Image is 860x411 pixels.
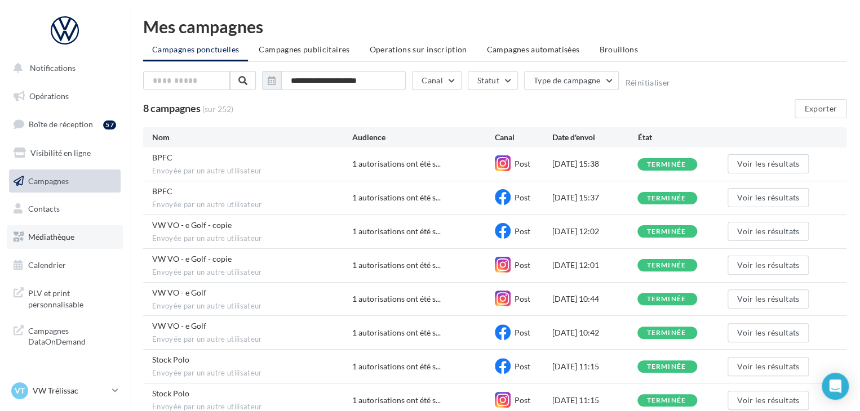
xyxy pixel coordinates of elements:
span: VW VO - e Golf - copie [152,254,232,263]
span: Operations sur inscription [369,44,467,54]
a: Opérations [7,84,123,108]
span: 1 autorisations ont été s... [352,395,441,406]
span: Calendrier [28,260,66,270]
span: 8 campagnes [143,102,201,114]
span: 1 autorisations ont été s... [352,361,441,372]
span: Boîte de réception [29,119,93,129]
span: Envoyée par un autre utilisateur [152,166,352,176]
div: Audience [352,132,495,143]
div: 57 [103,120,116,129]
span: 1 autorisations ont été s... [352,158,441,169]
span: Post [515,193,530,202]
span: Post [515,294,530,303]
button: Statut [468,71,518,90]
span: BPFC [152,153,172,162]
div: terminée [646,397,686,404]
div: [DATE] 10:44 [552,293,637,305]
div: terminée [646,363,686,370]
span: Post [515,226,530,236]
button: Réinitialiser [625,78,670,87]
span: PLV et print personnalisable [28,285,116,310]
p: VW Trélissac [33,385,108,396]
div: Canal [495,132,552,143]
span: VW VO - e Golf [152,288,206,297]
div: [DATE] 11:15 [552,361,637,372]
a: VT VW Trélissac [9,380,121,401]
div: Open Intercom Messenger [822,373,849,400]
a: Boîte de réception57 [7,112,123,136]
span: Envoyée par un autre utilisateur [152,267,352,278]
button: Voir les résultats [728,154,809,173]
div: Nom [152,132,352,143]
div: terminée [646,329,686,337]
span: Envoyée par un autre utilisateur [152,200,352,210]
span: BPFC [152,186,172,196]
div: [DATE] 12:02 [552,226,637,237]
a: Contacts [7,197,123,221]
span: VT [15,385,25,396]
button: Voir les résultats [728,222,809,241]
span: Stock Polo [152,355,189,364]
span: Stock Polo [152,388,189,398]
span: Campagnes [28,176,69,185]
span: Post [515,328,530,337]
div: [DATE] 15:37 [552,192,637,203]
span: 1 autorisations ont été s... [352,226,441,237]
span: (sur 252) [202,104,233,115]
div: [DATE] 15:38 [552,158,637,169]
div: [DATE] 10:42 [552,327,637,338]
span: Post [515,395,530,405]
button: Voir les résultats [728,188,809,207]
span: VW VO - e Golf - copie [152,220,232,230]
span: Envoyée par un autre utilisateur [152,301,352,311]
button: Voir les résultats [728,391,809,410]
a: Calendrier [7,253,123,277]
button: Exporter [795,99,846,118]
a: PLV et print personnalisable [7,281,123,314]
div: Mes campagnes [143,18,846,35]
a: Visibilité en ligne [7,141,123,165]
div: [DATE] 12:01 [552,260,637,271]
button: Voir les résultats [728,323,809,342]
span: Visibilité en ligne [30,148,91,158]
a: Médiathèque [7,225,123,249]
button: Canal [412,71,462,90]
span: Post [515,159,530,168]
span: 1 autorisations ont été s... [352,327,441,338]
span: Envoyée par un autre utilisateur [152,234,352,244]
span: Post [515,361,530,371]
span: Brouillons [599,44,638,54]
div: terminée [646,262,686,269]
a: Campagnes DataOnDemand [7,319,123,352]
span: Campagnes publicitaires [259,44,349,54]
button: Voir les résultats [728,256,809,275]
div: terminée [646,228,686,235]
div: terminée [646,296,686,303]
button: Voir les résultats [728,357,809,376]
span: Opérations [29,91,69,101]
button: Voir les résultats [728,289,809,309]
span: 1 autorisations ont été s... [352,260,441,271]
span: 1 autorisations ont été s... [352,192,441,203]
span: Envoyée par un autre utilisateur [152,334,352,345]
span: Campagnes automatisées [487,44,580,54]
span: Contacts [28,204,60,213]
button: Notifications [7,56,118,80]
span: Notifications [30,63,76,73]
div: État [637,132,723,143]
span: Envoyée par un autre utilisateur [152,368,352,378]
div: terminée [646,161,686,168]
span: VW VO - e Golf [152,321,206,330]
div: Date d'envoi [552,132,637,143]
span: Médiathèque [28,232,74,242]
div: terminée [646,195,686,202]
span: Campagnes DataOnDemand [28,323,116,347]
span: Post [515,260,530,270]
span: 1 autorisations ont été s... [352,293,441,305]
button: Type de campagne [524,71,619,90]
div: [DATE] 11:15 [552,395,637,406]
a: Campagnes [7,169,123,193]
